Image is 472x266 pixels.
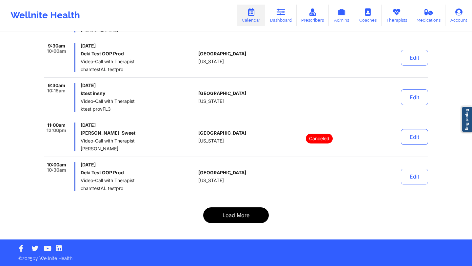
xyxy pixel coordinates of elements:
[401,169,428,184] button: Edit
[81,162,196,167] span: [DATE]
[237,5,265,26] a: Calendar
[265,5,297,26] a: Dashboard
[14,251,458,262] p: © 2025 by Wellnite Health
[81,43,196,48] span: [DATE]
[47,123,66,128] span: 11:00am
[81,91,196,96] h6: ktest insny
[198,51,246,56] span: [GEOGRAPHIC_DATA]
[47,48,66,54] span: 10:00am
[81,123,196,128] span: [DATE]
[401,89,428,105] button: Edit
[81,186,196,191] span: chamtestAL testpro
[462,106,472,132] a: Report Bug
[198,178,224,183] span: [US_STATE]
[306,134,333,143] p: Canceled
[81,99,196,104] span: Video-Call with Therapist
[198,59,224,64] span: [US_STATE]
[81,51,196,56] h6: Deki Test OOP Prod
[81,138,196,143] span: Video-Call with Therapist
[198,91,246,96] span: [GEOGRAPHIC_DATA]
[47,167,66,173] span: 10:30am
[203,207,269,223] button: Load More
[81,178,196,183] span: Video-Call with Therapist
[329,5,354,26] a: Admins
[401,129,428,145] button: Edit
[198,130,246,136] span: [GEOGRAPHIC_DATA]
[47,88,66,93] span: 10:15am
[81,106,196,112] span: ktest provFL3
[48,83,65,88] span: 9:30am
[297,5,329,26] a: Prescribers
[47,162,66,167] span: 10:00am
[445,5,472,26] a: Account
[412,5,446,26] a: Medications
[401,50,428,66] button: Edit
[81,130,196,136] h6: [PERSON_NAME]-Sweet
[47,128,66,133] span: 12:00pm
[48,43,65,48] span: 9:30am
[81,67,196,72] span: chamtestAL testpro
[198,99,224,104] span: [US_STATE]
[81,83,196,88] span: [DATE]
[198,170,246,175] span: [GEOGRAPHIC_DATA]
[198,138,224,143] span: [US_STATE]
[382,5,412,26] a: Therapists
[354,5,382,26] a: Coaches
[81,59,196,64] span: Video-Call with Therapist
[81,146,196,151] span: [PERSON_NAME]
[81,170,196,175] h6: Deki Test OOP Prod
